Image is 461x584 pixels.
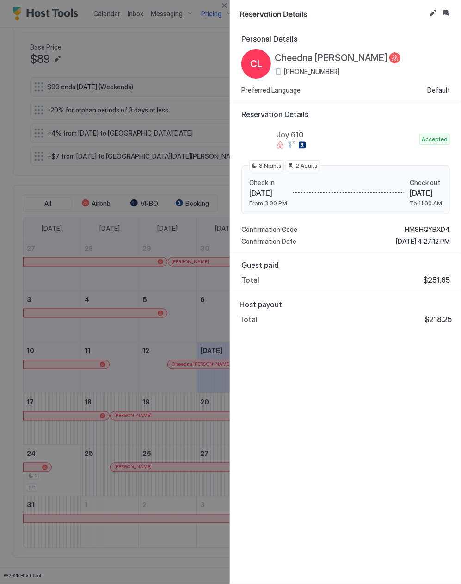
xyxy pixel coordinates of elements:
[241,225,297,234] span: Confirmation Code
[240,300,452,309] span: Host payout
[424,315,452,324] span: $218.25
[428,7,439,19] button: Edit reservation
[422,135,448,143] span: Accepted
[284,68,339,76] span: [PHONE_NUMBER]
[249,188,287,198] span: [DATE]
[441,7,452,19] button: Inbox
[405,225,450,234] span: HMSHQYBXD4
[241,34,450,43] span: Personal Details
[427,86,450,94] span: Default
[410,188,442,198] span: [DATE]
[275,52,387,64] span: Cheedna [PERSON_NAME]
[277,130,416,139] span: Joy 610
[250,57,262,71] span: CL
[295,162,318,170] span: 2 Adults
[423,275,450,285] span: $251.65
[249,179,287,187] span: Check in
[240,315,258,324] span: Total
[410,199,442,206] span: To 11:00 AM
[259,162,282,170] span: 3 Nights
[241,124,271,154] div: listing image
[241,110,450,119] span: Reservation Details
[396,237,450,246] span: [DATE] 4:27:12 PM
[241,86,301,94] span: Preferred Language
[241,275,259,285] span: Total
[241,237,296,246] span: Confirmation Date
[240,7,426,19] span: Reservation Details
[241,261,450,270] span: Guest paid
[410,179,442,187] span: Check out
[249,199,287,206] span: From 3:00 PM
